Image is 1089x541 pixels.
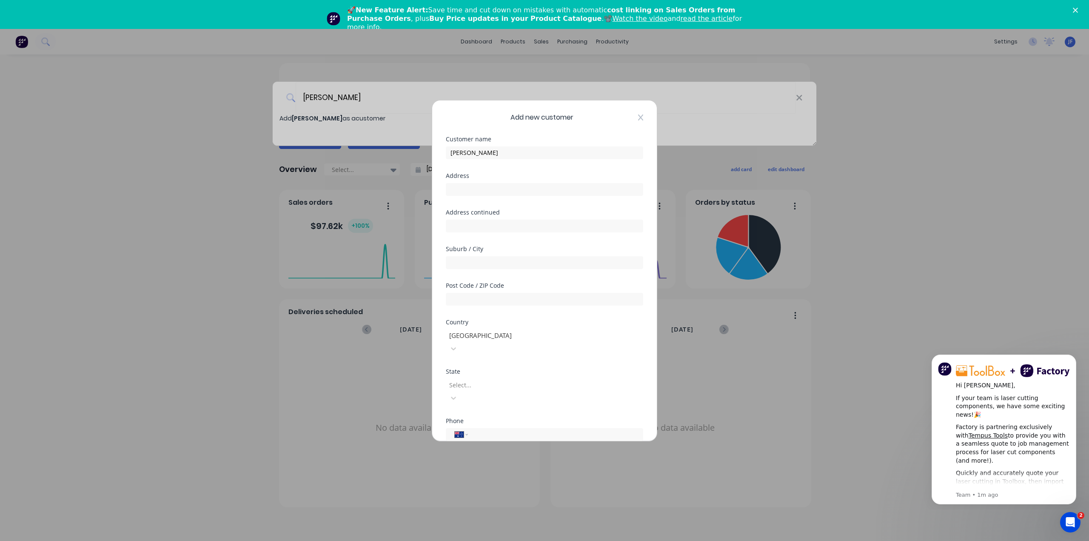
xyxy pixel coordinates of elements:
b: Buy Price updates in your Product Catalogue [429,14,602,23]
span: 2 [1078,512,1084,519]
div: Suburb / City [446,246,643,252]
a: read the article [681,14,733,23]
div: Close [1073,8,1081,13]
div: Country [446,319,643,325]
div: Quickly and accurately quote your laser cutting in Toolbox, then import quoted line items directl... [37,122,151,164]
div: Address [446,173,643,179]
span: Add new customer [510,112,573,123]
a: Watch the video [613,14,668,23]
div: Phone [446,418,643,424]
div: 🚀 Save time and cut down on mistakes with automatic , plus .📽️ and for more info. [347,6,749,31]
iframe: Intercom live chat [1060,512,1080,532]
img: Profile image for Team [327,12,340,26]
iframe: Intercom notifications message [919,347,1089,510]
b: cost linking on Sales Orders from Purchase Orders [347,6,735,23]
b: New Feature Alert: [356,6,428,14]
div: Post Code / ZIP Code [446,283,643,289]
div: Address continued [446,209,643,215]
div: State [446,369,643,375]
div: Customer name [446,136,643,142]
p: Message from Team, sent 1m ago [37,144,151,152]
